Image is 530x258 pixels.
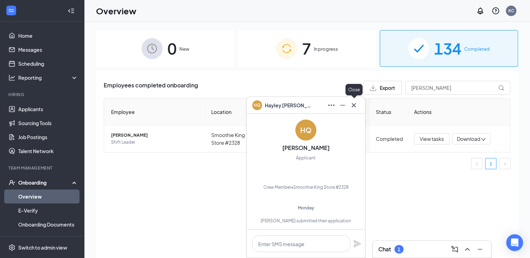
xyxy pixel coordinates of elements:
h3: Chat [378,245,391,253]
div: Open Intercom Messenger [506,234,523,251]
span: Shift Leader [111,139,200,146]
button: ChevronUp [462,244,473,255]
div: Crew Member • Smoothie King Store #2328 [263,184,349,191]
svg: Analysis [8,74,15,81]
th: Status [370,99,408,126]
div: HQ [300,125,312,135]
button: Ellipses [326,100,337,111]
div: Switch to admin view [18,244,67,251]
span: Employees completed onboarding [104,81,198,95]
a: Applicants [18,102,78,116]
a: Onboarding Documents [18,217,78,231]
button: left [471,158,482,169]
button: Export [363,81,402,95]
span: 0 [167,36,177,60]
svg: ChevronUp [463,245,472,253]
div: Hiring [8,92,77,98]
span: down [481,137,486,142]
svg: Collapse [68,7,75,14]
td: Smoothie King Store #2328 [206,126,252,152]
span: 7 [302,36,311,60]
div: Reporting [18,74,78,81]
th: Actions [408,99,510,126]
div: Completed [376,135,403,143]
div: KC [508,8,514,14]
a: E-Verify [18,203,78,217]
svg: WorkstreamLogo [8,7,15,14]
button: right [499,158,510,169]
a: Activity log [18,231,78,245]
span: Download [457,135,480,143]
h3: [PERSON_NAME] [282,144,330,152]
li: Next Page [499,158,510,169]
svg: Notifications [476,7,484,15]
li: 1 [485,158,496,169]
h1: Overview [96,5,136,17]
a: Sourcing Tools [18,116,78,130]
svg: Settings [8,244,15,251]
button: ComposeMessage [449,244,460,255]
span: Export [380,85,395,90]
div: [PERSON_NAME] submitted their application [253,218,359,224]
svg: Cross [350,101,358,109]
a: Talent Network [18,144,78,158]
th: Location [206,99,252,126]
svg: UserCheck [8,179,15,186]
a: 1 [486,158,496,169]
svg: ComposeMessage [450,245,459,253]
a: Home [18,29,78,43]
li: Previous Page [471,158,482,169]
input: Search by Name, Job Posting, or Process [405,81,510,95]
svg: Ellipses [327,101,336,109]
div: Close [345,84,363,95]
a: Scheduling [18,57,78,71]
button: Minimize [337,100,348,111]
button: Minimize [474,244,486,255]
button: View tasks [414,133,449,144]
svg: Plane [353,239,362,248]
svg: Minimize [338,101,347,109]
div: Onboarding [18,179,72,186]
span: Completed [464,45,490,52]
span: In progress [314,45,338,52]
span: New [179,45,189,52]
th: Employee [104,99,206,126]
span: left [475,162,479,166]
span: 134 [434,36,461,60]
div: Team Management [8,165,77,171]
div: 1 [398,246,400,252]
a: Job Postings [18,130,78,144]
div: Applicant [296,155,316,162]
span: Hayley [PERSON_NAME] [265,101,314,109]
span: Monday [298,205,314,210]
span: right [503,162,507,166]
a: Messages [18,43,78,57]
span: [PERSON_NAME] [111,132,200,139]
svg: Minimize [476,245,484,253]
span: View tasks [420,135,444,143]
button: Cross [348,100,359,111]
a: Overview [18,189,78,203]
svg: QuestionInfo [491,7,500,15]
